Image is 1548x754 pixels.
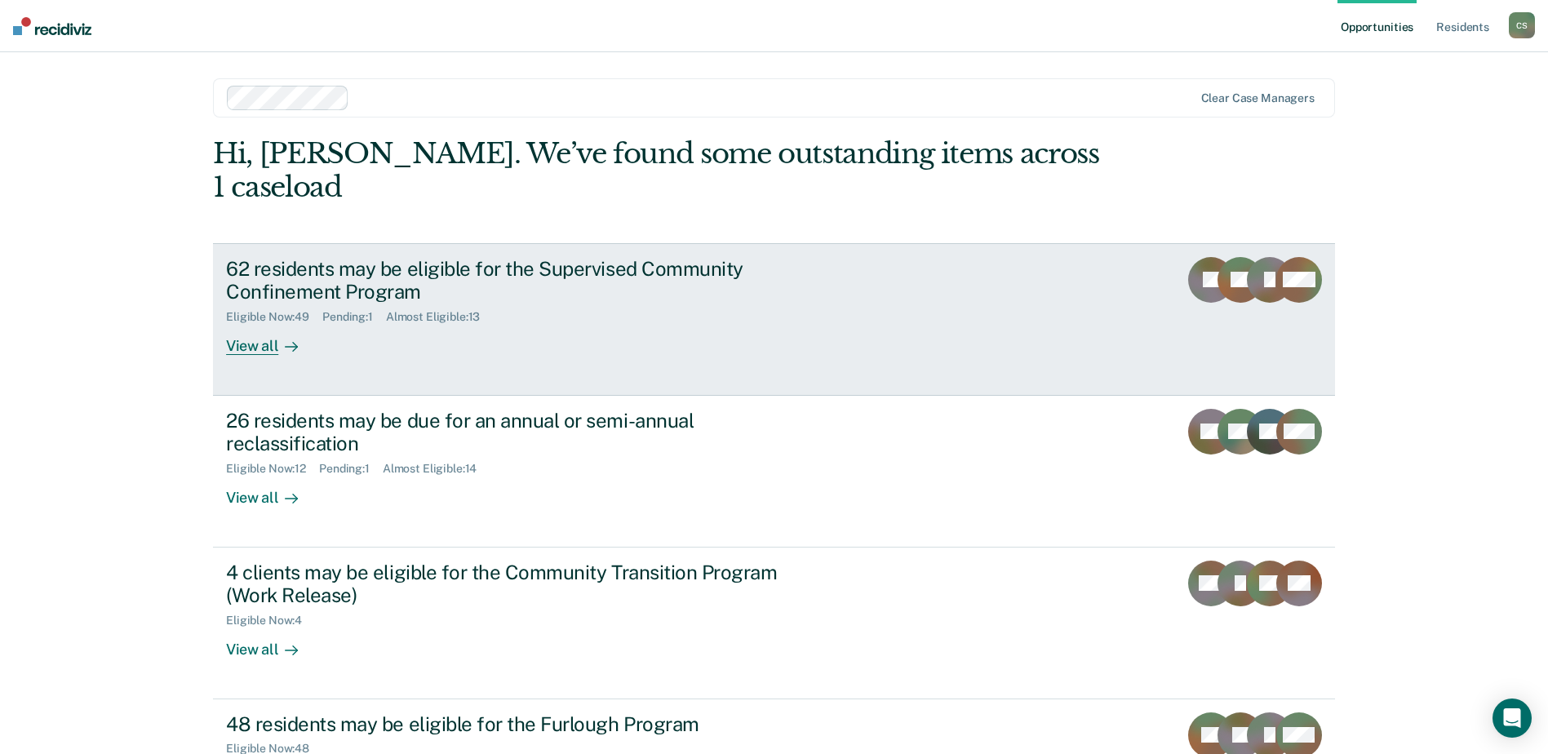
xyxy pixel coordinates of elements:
[226,628,317,659] div: View all
[383,462,490,476] div: Almost Eligible : 14
[1493,699,1532,738] div: Open Intercom Messenger
[1201,91,1315,105] div: Clear case managers
[1509,12,1535,38] button: CS
[1509,12,1535,38] div: C S
[226,476,317,508] div: View all
[226,310,322,324] div: Eligible Now : 49
[226,712,799,736] div: 48 residents may be eligible for the Furlough Program
[213,137,1111,204] div: Hi, [PERSON_NAME]. We’ve found some outstanding items across 1 caseload
[386,310,494,324] div: Almost Eligible : 13
[226,614,315,628] div: Eligible Now : 4
[213,396,1335,548] a: 26 residents may be due for an annual or semi-annual reclassificationEligible Now:12Pending:1Almo...
[213,548,1335,699] a: 4 clients may be eligible for the Community Transition Program (Work Release)Eligible Now:4View all
[226,409,799,456] div: 26 residents may be due for an annual or semi-annual reclassification
[322,310,386,324] div: Pending : 1
[213,243,1335,396] a: 62 residents may be eligible for the Supervised Community Confinement ProgramEligible Now:49Pendi...
[319,462,383,476] div: Pending : 1
[226,324,317,356] div: View all
[226,462,319,476] div: Eligible Now : 12
[226,257,799,304] div: 62 residents may be eligible for the Supervised Community Confinement Program
[226,561,799,608] div: 4 clients may be eligible for the Community Transition Program (Work Release)
[13,17,91,35] img: Recidiviz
